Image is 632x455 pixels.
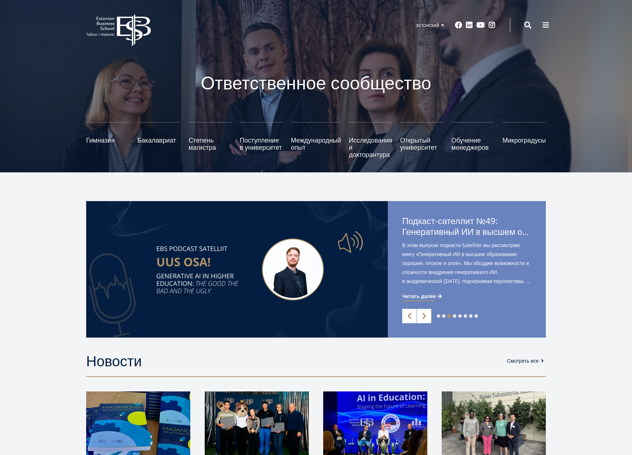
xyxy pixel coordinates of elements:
a: Гимназия [86,122,130,158]
font: Новости [86,351,142,371]
font: Гимназия [86,136,115,144]
img: спутник 49 [86,201,388,338]
font: Степень магистра [189,136,216,152]
a: Читать далее [402,293,443,300]
font: Открытый университет [400,136,437,152]
font: Бакалавриат [138,136,176,144]
a: Степень магистра [189,122,232,158]
font: Читать далее [402,293,436,300]
a: Исследования и докторантура [349,122,392,158]
font: Ответственное сообщество [201,70,431,95]
font: Микроградусы [502,136,546,144]
font: Исследования и докторантура [349,136,392,159]
font: Поступление в университет [240,136,282,152]
a: Обучение менеджеров [451,122,495,158]
a: Микроградусы [502,122,546,158]
font: Обучение менеджеров [451,136,489,152]
a: Смотреть все [507,357,546,365]
font: В этом выпуске подкаста Satellite мы рассмотрим книгу «Генеративный ИИ в высшем образовании: хоро... [402,242,529,275]
font: Международный опыт [291,136,341,152]
a: Поступление в университет [240,122,283,158]
a: Международный опыт [291,122,341,158]
font: Смотреть все [507,357,539,364]
font: Подкаст-сателлит №49: [402,215,498,227]
a: Открытый университет [400,122,443,158]
a: Бакалавриат [138,122,181,158]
